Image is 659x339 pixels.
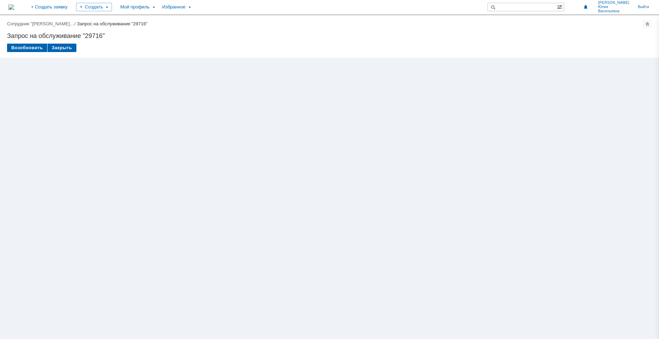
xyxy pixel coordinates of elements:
span: Расширенный поиск [557,3,564,10]
div: Сделать домашней страницей [643,20,652,28]
div: Запрос на обслуживание "29716" [77,21,148,26]
div: Запрос на обслуживание "29716" [7,32,652,39]
span: Васильевна [598,9,629,13]
a: Сотрудник "[PERSON_NAME]… [7,21,74,26]
span: [PERSON_NAME] [598,1,629,5]
img: logo [8,4,14,10]
a: Перейти на домашнюю страницу [8,4,14,10]
span: Юлия [598,5,629,9]
div: Создать [76,3,112,11]
div: / [7,21,77,26]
